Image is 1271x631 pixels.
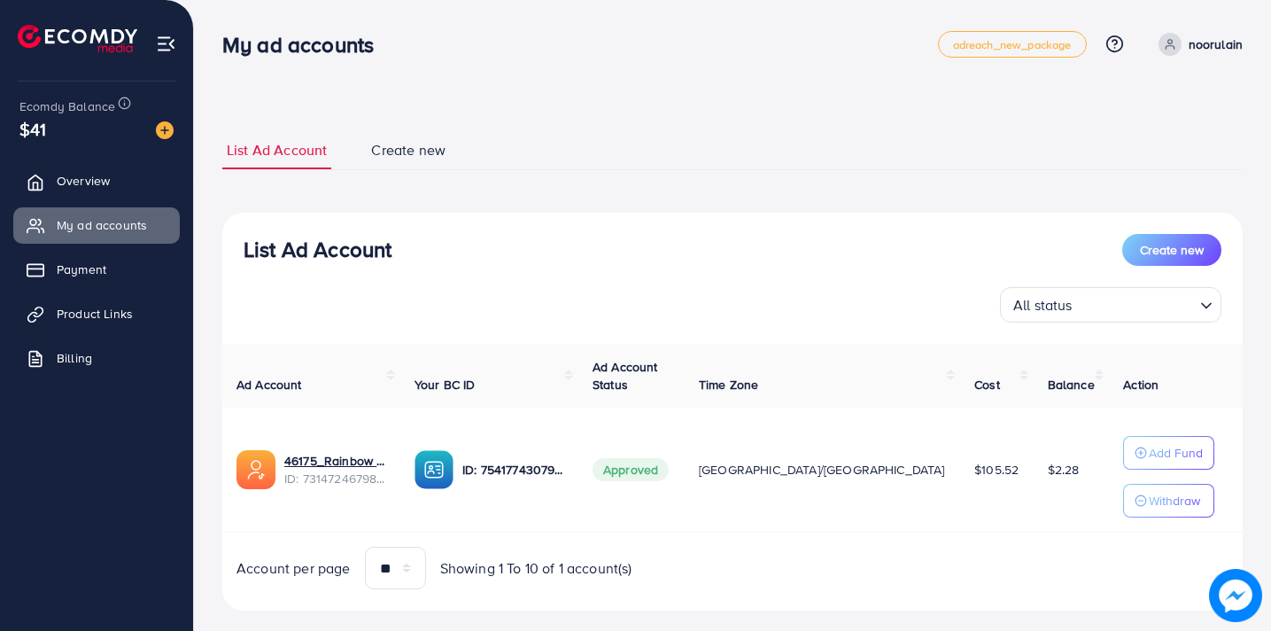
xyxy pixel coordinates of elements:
[284,452,386,470] a: 46175_Rainbow Mart_1703092077019
[284,452,386,488] div: <span class='underline'>46175_Rainbow Mart_1703092077019</span></br>7314724679808335874
[1214,574,1257,617] img: image
[1123,484,1214,518] button: Withdraw
[156,121,174,139] img: image
[236,558,351,579] span: Account per page
[18,25,137,52] img: logo
[938,31,1087,58] a: adreach_new_package
[974,461,1019,479] span: $105.52
[13,163,180,199] a: Overview
[462,459,564,480] p: ID: 7541774307903438866
[1048,376,1095,393] span: Balance
[1078,289,1193,318] input: Search for option
[57,305,133,323] span: Product Links
[1149,490,1200,511] p: Withdraw
[1189,34,1243,55] p: noorulain
[13,340,180,376] a: Billing
[1123,376,1159,393] span: Action
[13,296,180,331] a: Product Links
[1000,287,1221,323] div: Search for option
[593,358,658,393] span: Ad Account Status
[371,140,446,160] span: Create new
[13,252,180,287] a: Payment
[244,237,391,262] h3: List Ad Account
[13,207,180,243] a: My ad accounts
[57,172,110,190] span: Overview
[57,349,92,367] span: Billing
[1010,292,1076,318] span: All status
[1151,33,1243,56] a: noorulain
[974,376,1000,393] span: Cost
[57,261,106,278] span: Payment
[1122,234,1221,266] button: Create new
[19,116,46,142] span: $41
[19,97,115,115] span: Ecomdy Balance
[227,140,327,160] span: List Ad Account
[593,458,669,481] span: Approved
[57,216,147,234] span: My ad accounts
[953,39,1072,51] span: adreach_new_package
[415,450,453,489] img: ic-ba-acc.ded83a64.svg
[415,376,476,393] span: Your BC ID
[236,450,275,489] img: ic-ads-acc.e4c84228.svg
[222,32,388,58] h3: My ad accounts
[1140,241,1204,259] span: Create new
[156,34,176,54] img: menu
[1149,442,1203,464] p: Add Fund
[236,376,302,393] span: Ad Account
[699,376,758,393] span: Time Zone
[1048,461,1080,479] span: $2.28
[440,558,632,579] span: Showing 1 To 10 of 1 account(s)
[284,470,386,487] span: ID: 7314724679808335874
[699,461,945,479] span: [GEOGRAPHIC_DATA]/[GEOGRAPHIC_DATA]
[1123,436,1214,470] button: Add Fund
